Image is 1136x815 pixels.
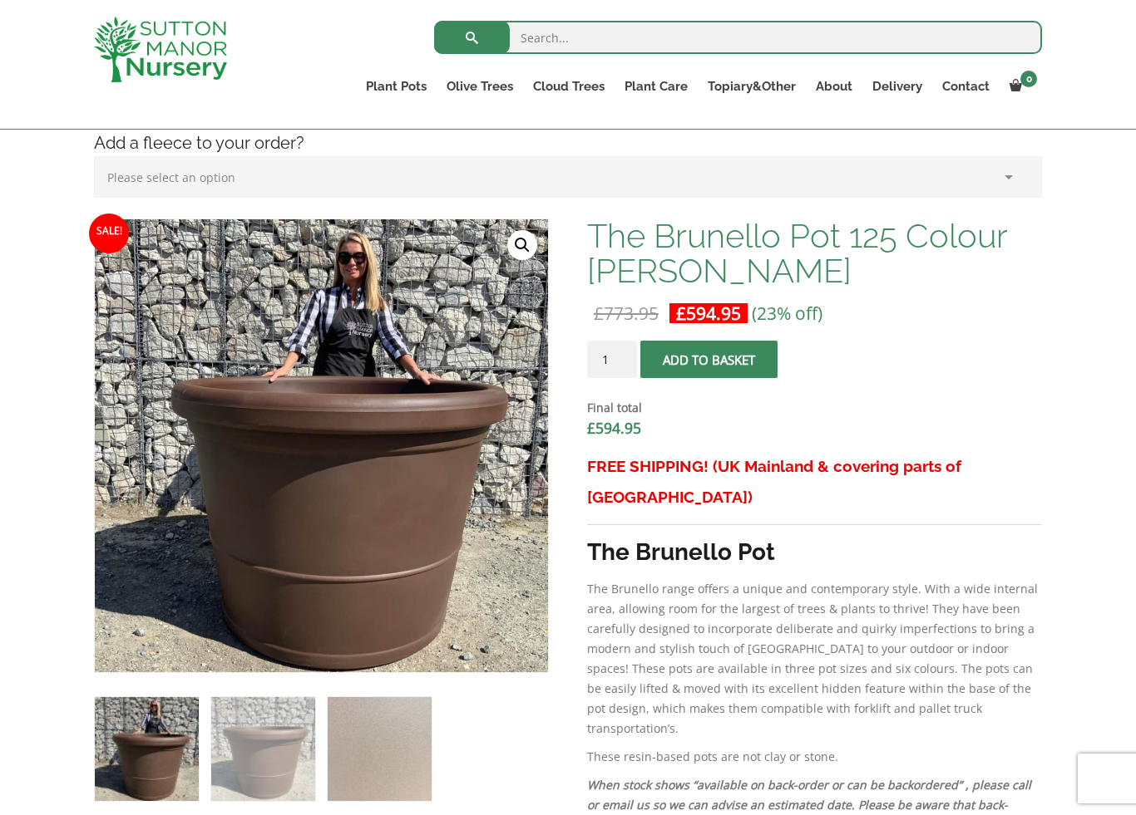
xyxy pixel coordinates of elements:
[587,218,1042,288] h1: The Brunello Pot 125 Colour [PERSON_NAME]
[587,341,637,378] input: Product quantity
[1000,75,1042,98] a: 0
[587,747,1042,767] p: These resin-based pots are not clay or stone.
[615,75,698,98] a: Plant Care
[211,697,315,801] img: The Brunello Pot 125 Colour Mocha Brown - Image 2
[806,75,862,98] a: About
[587,579,1042,739] p: The Brunello range offers a unique and contemporary style. With a wide internal area, allowing ro...
[594,302,604,325] span: £
[640,341,778,378] button: Add to basket
[587,418,641,438] bdi: 594.95
[594,302,659,325] bdi: 773.95
[587,418,595,438] span: £
[89,214,129,253] span: Sale!
[94,17,227,82] img: logo
[862,75,932,98] a: Delivery
[932,75,1000,98] a: Contact
[676,302,741,325] bdi: 594.95
[587,451,1042,513] h3: FREE SHIPPING! (UK Mainland & covering parts of [GEOGRAPHIC_DATA])
[437,75,523,98] a: Olive Trees
[434,21,1042,54] input: Search...
[81,130,1055,156] h4: Add a fleece to your order?
[587,398,1042,418] dt: Final total
[328,697,432,801] img: The Brunello Pot 125 Colour Mocha Brown - Image 3
[1020,71,1037,87] span: 0
[676,302,686,325] span: £
[356,75,437,98] a: Plant Pots
[698,75,806,98] a: Topiary&Other
[752,302,822,325] span: (23% off)
[587,538,775,566] strong: The Brunello Pot
[95,697,199,801] img: The Brunello Pot 125 Colour Mocha Brown
[523,75,615,98] a: Cloud Trees
[507,230,537,260] a: View full-screen image gallery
